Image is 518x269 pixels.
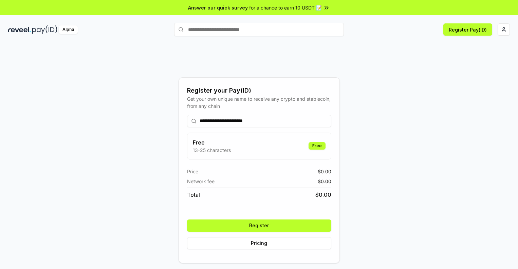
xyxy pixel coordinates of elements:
[59,25,78,34] div: Alpha
[193,138,231,147] h3: Free
[187,95,331,110] div: Get your own unique name to receive any crypto and stablecoin, from any chain
[32,25,57,34] img: pay_id
[187,86,331,95] div: Register your Pay(ID)
[443,23,492,36] button: Register Pay(ID)
[318,168,331,175] span: $ 0.00
[8,25,31,34] img: reveel_dark
[187,191,200,199] span: Total
[187,168,198,175] span: Price
[318,178,331,185] span: $ 0.00
[187,237,331,249] button: Pricing
[309,142,326,150] div: Free
[188,4,248,11] span: Answer our quick survey
[315,191,331,199] span: $ 0.00
[193,147,231,154] p: 13-25 characters
[249,4,322,11] span: for a chance to earn 10 USDT 📝
[187,178,215,185] span: Network fee
[187,219,331,232] button: Register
